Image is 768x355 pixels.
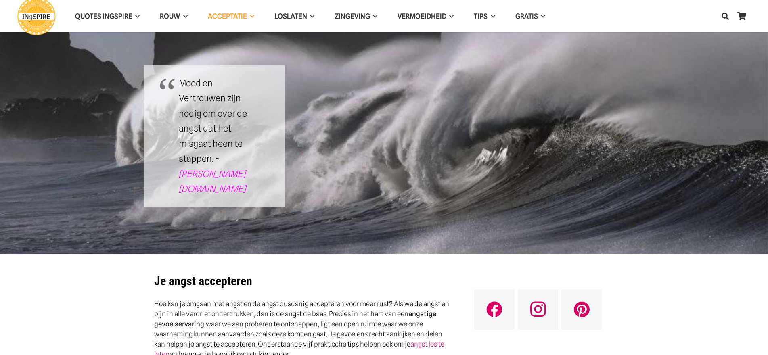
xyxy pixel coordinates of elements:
a: ROUWROUW Menu [150,6,197,27]
span: Acceptatie Menu [247,6,254,26]
span: GRATIS [515,12,538,20]
a: TIPSTIPS Menu [464,6,505,27]
a: [PERSON_NAME][DOMAIN_NAME] [179,169,246,194]
span: Zingeving [335,12,370,20]
span: Loslaten [274,12,307,20]
a: ZingevingZingeving Menu [324,6,387,27]
a: Pinterest [561,289,602,330]
a: QUOTES INGSPIREQUOTES INGSPIRE Menu [65,6,150,27]
a: Facebook [474,289,515,330]
a: Zoeken [717,6,733,26]
p: Moed en Vertrouwen zijn nodig om over de angst dat het misgaat heen te stappen. ~ [179,76,250,197]
span: QUOTES INGSPIRE Menu [132,6,140,26]
a: GRATISGRATIS Menu [505,6,555,27]
span: QUOTES INGSPIRE [75,12,132,20]
span: VERMOEIDHEID [398,12,446,20]
span: Loslaten Menu [307,6,314,26]
strong: angstige gevoelservaring, [154,310,436,328]
span: TIPS Menu [488,6,495,26]
span: ROUW [160,12,180,20]
a: LoslatenLoslaten Menu [264,6,324,27]
span: ROUW Menu [180,6,187,26]
span: GRATIS Menu [538,6,545,26]
a: AcceptatieAcceptatie Menu [198,6,264,27]
h1: Je angst accepteren [154,274,454,288]
span: TIPS [474,12,488,20]
span: VERMOEIDHEID Menu [446,6,454,26]
a: Instagram [518,289,558,330]
a: VERMOEIDHEIDVERMOEIDHEID Menu [387,6,464,27]
span: Zingeving Menu [370,6,377,26]
span: Acceptatie [208,12,247,20]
